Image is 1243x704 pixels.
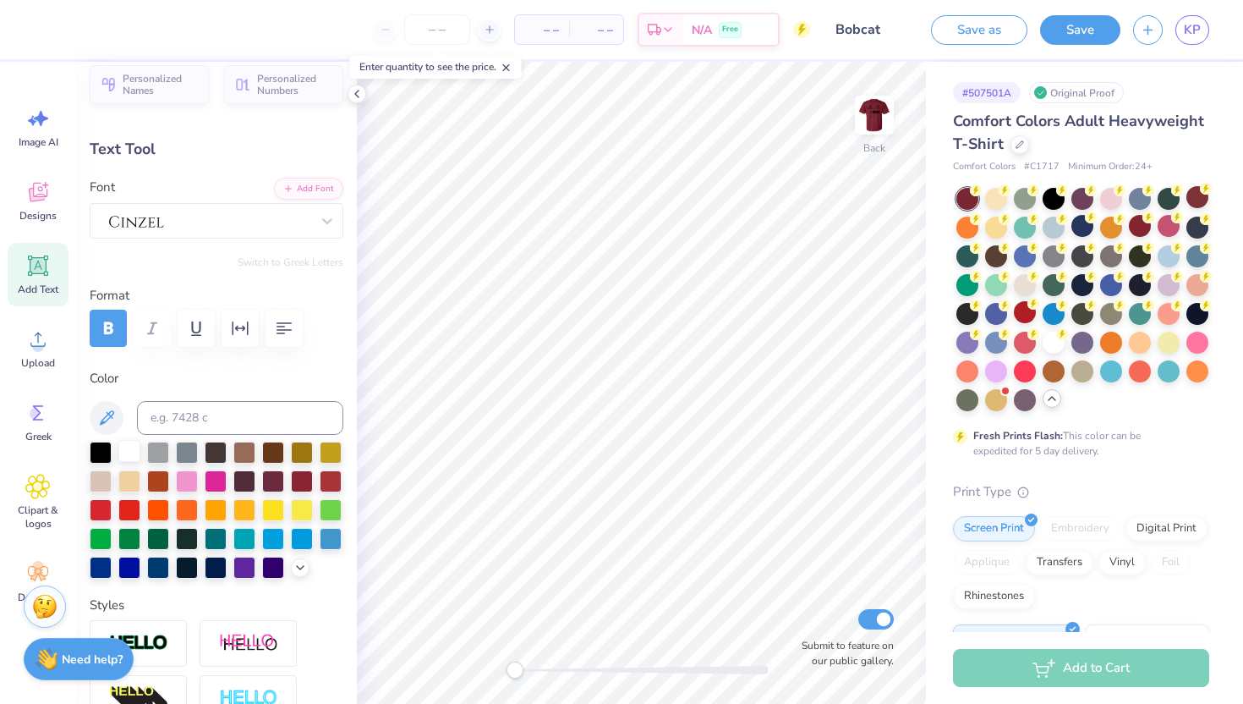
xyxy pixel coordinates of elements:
[25,430,52,443] span: Greek
[953,111,1204,154] span: Comfort Colors Adult Heavyweight T-Shirt
[1098,550,1146,575] div: Vinyl
[274,178,343,200] button: Add Font
[109,634,168,653] img: Stroke
[525,21,559,39] span: – –
[863,140,885,156] div: Back
[973,428,1181,459] div: This color can be expedited for 5 day delivery.
[404,14,470,45] input: – –
[1184,20,1201,40] span: KP
[1040,15,1120,45] button: Save
[90,286,343,305] label: Format
[1024,160,1060,174] span: # C1717
[1068,160,1153,174] span: Minimum Order: 24 +
[1125,516,1207,542] div: Digital Print
[857,98,891,132] img: Back
[90,65,209,104] button: Personalized Names
[137,401,343,435] input: e.g. 7428 c
[19,209,57,223] span: Designs
[257,73,333,96] span: Personalized Numbers
[1029,82,1124,103] div: Original Proof
[1040,516,1120,542] div: Embroidery
[579,21,613,39] span: – –
[238,256,343,269] button: Switch to Greek Letters
[90,178,115,197] label: Font
[18,591,58,604] span: Decorate
[692,21,712,39] span: N/A
[18,283,58,296] span: Add Text
[1175,15,1209,45] a: KP
[823,13,906,47] input: Untitled Design
[90,369,343,388] label: Color
[953,584,1035,609] div: Rhinestones
[1151,550,1191,575] div: Foil
[953,160,1016,174] span: Comfort Colors
[953,482,1209,502] div: Print Type
[953,516,1035,542] div: Screen Print
[953,82,1021,103] div: # 507501A
[123,73,199,96] span: Personalized Names
[224,65,343,104] button: Personalized Numbers
[973,429,1063,443] strong: Fresh Prints Flash:
[219,633,278,654] img: Shadow
[62,652,123,668] strong: Need help?
[10,503,66,531] span: Clipart & logos
[722,24,738,36] span: Free
[21,356,55,370] span: Upload
[19,135,58,149] span: Image AI
[953,550,1021,575] div: Applique
[90,138,343,161] div: Text Tool
[507,662,523,679] div: Accessibility label
[931,15,1027,45] button: Save as
[792,638,894,668] label: Submit to feature on our public gallery.
[90,596,124,615] label: Styles
[1026,550,1093,575] div: Transfers
[350,55,522,79] div: Enter quantity to see the price.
